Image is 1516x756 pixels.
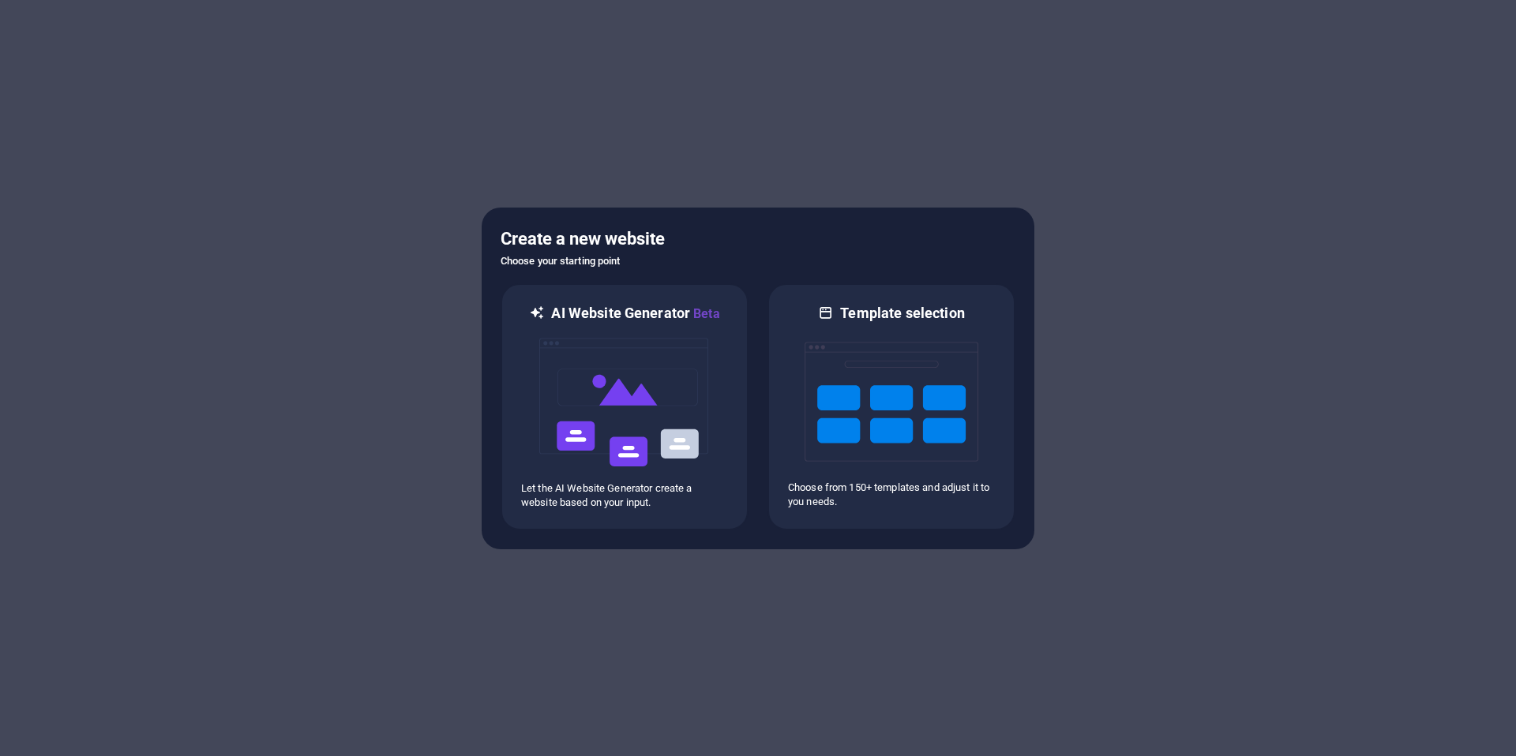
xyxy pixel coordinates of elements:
[501,252,1015,271] h6: Choose your starting point
[840,304,964,323] h6: Template selection
[767,283,1015,530] div: Template selectionChoose from 150+ templates and adjust it to you needs.
[551,304,719,324] h6: AI Website Generator
[521,481,728,510] p: Let the AI Website Generator create a website based on your input.
[788,481,995,509] p: Choose from 150+ templates and adjust it to you needs.
[501,283,749,530] div: AI Website GeneratorBetaaiLet the AI Website Generator create a website based on your input.
[538,324,711,481] img: ai
[690,306,720,321] span: Beta
[501,226,1015,252] h5: Create a new website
